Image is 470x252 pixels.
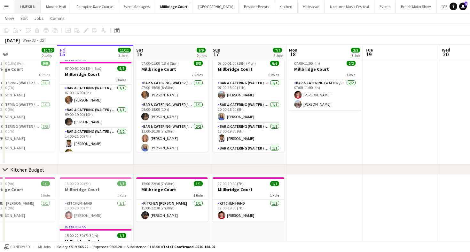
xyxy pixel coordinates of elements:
span: 1 Role [193,193,203,198]
span: 20 [441,51,450,58]
button: [GEOGRAPHIC_DATA] [193,0,239,13]
span: Mon [289,47,297,53]
div: 3 Jobs [118,53,130,58]
app-job-card: 07:00-11:00 (4h)2/2Millbridge Court1 RoleBar & Catering (Waiter / waitress)2/207:00-11:00 (4h)[PE... [289,57,361,110]
app-job-card: 07:00-01:00 (18h) (Mon)6/6Millbridge Court6 RolesBar & Catering (Waiter / waitress)1/107:00-18:00... [213,57,284,152]
button: Morden Hall [41,0,71,13]
app-card-role: Bar & Catering (Waiter / waitress)1/109:00-19:00 (10h)[PERSON_NAME] [60,106,131,128]
app-card-role: Kitchen Hand1/113:00-20:00 (7h)[PERSON_NAME] [60,200,131,222]
span: 15 [59,51,66,58]
span: 6 [465,2,467,6]
button: Kitchen [274,0,298,13]
div: 2 Jobs [42,53,54,58]
span: 11/11 [118,48,131,53]
span: Sun [213,47,220,53]
div: 1 Job [351,53,360,58]
a: Edit [18,14,30,22]
span: 2/2 [351,48,360,53]
app-card-role: Bar & Catering (Waiter / waitress)1/113:00-19:00 (6h)[PERSON_NAME] [213,123,284,145]
span: 2/2 [347,61,356,66]
span: 9/9 [117,66,126,71]
span: 15:00-22:30 (7h30m) [141,181,175,186]
span: Jobs [34,15,44,21]
button: Millbridge Court [155,0,193,13]
span: Wed [442,47,450,53]
div: 2 Jobs [273,53,283,58]
span: 1 Role [117,193,126,198]
span: 8/8 [194,61,203,66]
span: All jobs [36,244,52,249]
span: 7 Roles [192,72,203,77]
span: Fri [60,47,66,53]
div: 2 Jobs [197,53,207,58]
app-card-role: Bar & Catering (Waiter / waitress)1/108:00-18:00 (10h)[PERSON_NAME] [136,101,208,123]
app-card-role: Bar & Catering (Waiter / waitress)2/207:00-11:00 (4h)[PERSON_NAME][PERSON_NAME] [289,79,361,110]
app-card-role: Bar & Catering (Waiter / waitress)2/214:00-21:00 (7h)[PERSON_NAME][PERSON_NAME] [60,128,131,159]
app-job-card: 07:00-01:00 (18h) (Sun)8/8Millbridge Court7 RolesBar & Catering (Waiter / waitress)1/107:00-15:30... [136,57,208,152]
app-card-role: Bar & Catering (Waiter / waitress)1/113:00-22:00 (9h) [213,145,284,167]
app-card-role: Bar & Catering (Waiter / waitress)2/213:00-20:30 (7h30m)[PERSON_NAME][PERSON_NAME] [136,123,208,154]
span: Sat [136,47,143,53]
div: BST [40,38,46,43]
h3: Millbridge Court [213,187,284,192]
div: [DATE] [5,37,20,44]
span: Week 33 [21,38,37,43]
span: 07:00-01:00 (18h) (Sun) [141,61,179,66]
span: 1/1 [270,181,279,186]
span: 16 [135,51,143,58]
app-card-role: Kitchen [PERSON_NAME]1/115:00-22:30 (7h30m)[PERSON_NAME] [136,200,208,222]
h3: Millbridge Court [213,66,284,72]
span: Tue [365,47,373,53]
app-job-card: 13:00-20:00 (7h)1/1Millbridge Court1 RoleKitchen Hand1/113:00-20:00 (7h)[PERSON_NAME] [60,177,131,222]
h3: Millbridge Court [289,66,361,72]
button: Events [374,0,396,13]
h3: Millbridge Court [136,187,208,192]
span: 1/1 [41,181,50,186]
button: Nocturne Music Festival [325,0,374,13]
a: View [3,14,17,22]
span: Total Confirmed £520 188.92 [163,244,215,249]
button: Bespoke Events [239,0,274,13]
div: 12:00-19:00 (7h)1/1Millbridge Court1 RoleKitchen Hand1/112:00-19:00 (7h)[PERSON_NAME] [213,177,284,222]
h3: Millbridge Court [60,71,131,77]
span: 6/6 [270,61,279,66]
span: Confirmed [10,245,30,249]
span: 19 [364,51,373,58]
button: Confirmed [3,243,31,250]
button: Plumpton Race Course [71,0,118,13]
span: 1/1 [117,233,126,238]
div: In progress [60,224,131,229]
app-job-card: 15:00-22:30 (7h30m)1/1Millbridge Court1 RoleKitchen [PERSON_NAME]1/115:00-22:30 (7h30m)[PERSON_NAME] [136,177,208,222]
div: Kitchen Budget [10,167,44,173]
h3: Millbridge Court [60,187,131,192]
span: 1 Role [270,193,279,198]
app-card-role: Bar & Catering (Waiter / waitress)1/110:00-18:00 (8h)[PERSON_NAME] [213,101,284,123]
button: Hickstead [298,0,325,13]
span: 1 Role [41,193,50,198]
a: Jobs [32,14,46,22]
span: 13:00-20:00 (7h) [65,181,91,186]
span: 18 [288,51,297,58]
app-job-card: In progress07:00-01:00 (18h) (Sat)9/9Millbridge Court8 RolesBar & Catering (Waiter / waitress)1/1... [60,57,131,152]
a: 6 [459,3,467,10]
div: Salary £519 565.22 + Expenses £505.20 + Subsistence £118.50 = [57,244,215,249]
span: 9/9 [197,48,206,53]
span: 12:00-19:00 (7h) [218,181,244,186]
span: 17 [212,51,220,58]
h3: Millbridge Court [136,66,208,72]
span: 07:00-11:00 (4h) [294,61,320,66]
app-card-role: Bar & Catering (Waiter / waitress)1/107:00-18:00 (11h)[PERSON_NAME] [213,79,284,101]
span: 1/1 [117,181,126,186]
h3: Millbridge Court [60,239,131,244]
app-card-role: Bar & Catering (Waiter / waitress)1/107:00-15:30 (8h30m)[PERSON_NAME] [136,79,208,101]
span: 8 Roles [115,77,126,82]
span: 15:00-22:30 (7h30m) [65,233,98,238]
span: 1/1 [194,181,203,186]
app-card-role: Kitchen Hand1/112:00-19:00 (7h)[PERSON_NAME] [213,200,284,222]
span: 07:00-01:00 (18h) (Sat) [65,66,101,71]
